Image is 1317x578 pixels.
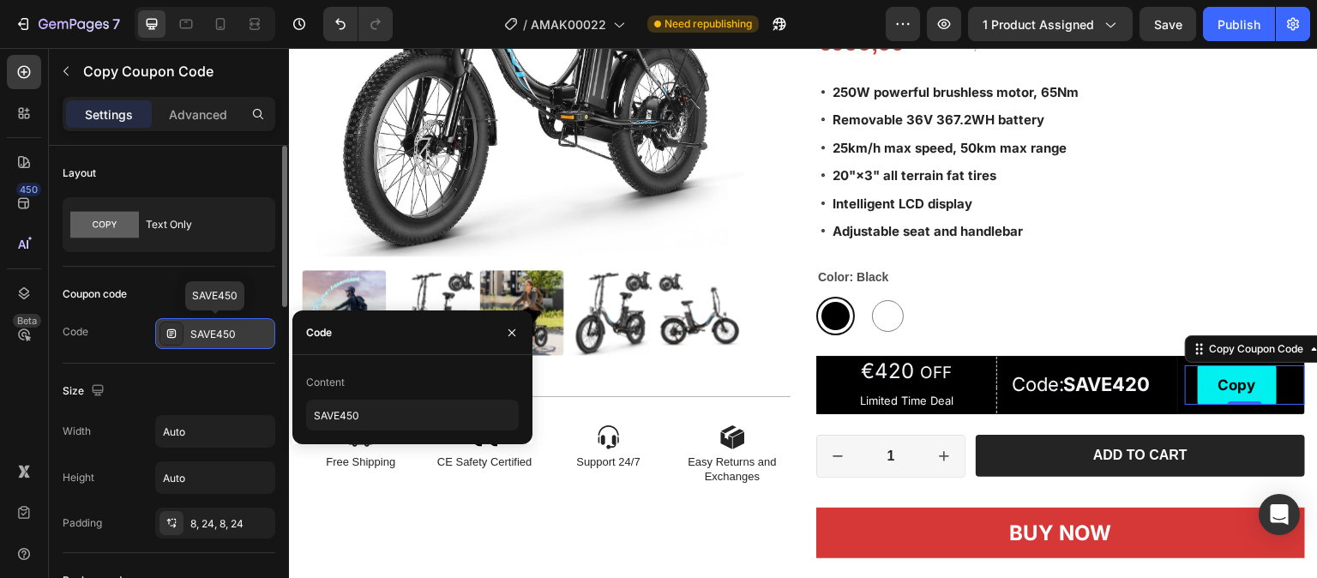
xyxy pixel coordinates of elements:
div: BUY NOW [721,467,823,503]
div: Rich Text Editor. Editing area: main [721,322,888,352]
div: Rich Text Editor. Editing area: main [528,309,707,340]
legend: Color: Black [527,217,601,242]
span: Save [1154,17,1182,32]
button: Save [1140,7,1196,41]
span: Code: [723,325,862,347]
strong: 25km/h max speed, 50km max range [544,92,778,108]
iframe: Design area [289,48,1317,578]
div: Publish [1218,15,1260,33]
strong: Adjustable seat and handlebar [544,175,734,191]
strong: Intelligent LCD display [544,148,683,164]
div: Layout [63,166,96,181]
input: Auto [156,462,274,493]
div: Content [306,375,345,390]
input: Auto [156,416,274,447]
div: Padding [63,515,102,531]
span: / [523,15,527,33]
strong: 20"×3" all terrain fat tires [544,119,707,135]
strong: 250W powerful brushless motor, 65Nm [544,36,790,52]
span: OFF [631,315,663,334]
button: Add to cart [687,387,1016,429]
span: Need republishing [665,16,752,32]
span: AMAK00022 [531,15,606,33]
button: 7 [7,7,128,41]
button: Publish [1203,7,1275,41]
button: Copy [909,317,988,358]
div: Text Only [146,205,250,244]
button: decrement [528,388,569,429]
div: Copy [929,324,967,351]
input: quantity [569,388,634,429]
strong: SAVE420 [775,325,862,347]
p: Easy Returns and Exchanges [387,407,501,437]
div: Width [63,424,91,439]
p: 7 [112,14,120,34]
div: Height [63,470,94,485]
div: Coupon code [63,286,127,302]
button: increment [634,388,676,429]
span: €420 [572,310,625,335]
p: Copy Coupon Code [83,61,268,81]
div: 8, 24, 8, 24 [190,516,271,532]
div: Size [63,380,108,403]
div: Code [63,324,88,340]
div: Code [306,325,332,340]
span: Limited Time Deal [571,346,665,359]
div: Copy Coupon Code [917,293,1019,309]
button: BUY NOW [527,460,1016,510]
div: SAVE450 [190,327,271,342]
div: Beta [13,314,41,328]
p: Advanced [169,105,227,123]
div: 450 [16,183,41,196]
div: Add to cart [804,399,899,417]
div: Open Intercom Messenger [1259,494,1300,535]
div: Undo/Redo [323,7,393,41]
p: Settings [85,105,133,123]
strong: Removable 36V 367.2WH battery [544,63,755,80]
button: 1 product assigned [968,7,1133,41]
span: 1 product assigned [983,15,1094,33]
